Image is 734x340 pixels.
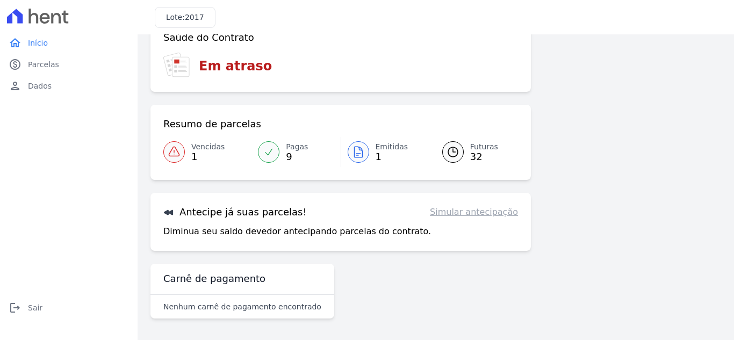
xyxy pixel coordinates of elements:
[28,38,48,48] span: Início
[341,137,429,167] a: Emitidas 1
[470,141,498,153] span: Futuras
[4,297,133,319] a: logoutSair
[28,81,52,91] span: Dados
[376,141,408,153] span: Emitidas
[286,141,308,153] span: Pagas
[163,31,254,44] h3: Saúde do Contrato
[429,137,518,167] a: Futuras 32
[4,32,133,54] a: homeInício
[163,272,265,285] h3: Carnê de pagamento
[286,153,308,161] span: 9
[430,206,518,219] a: Simular antecipação
[9,37,21,49] i: home
[166,12,204,23] h3: Lote:
[163,206,307,219] h3: Antecipe já suas parcelas!
[163,301,321,312] p: Nenhum carnê de pagamento encontrado
[191,141,225,153] span: Vencidas
[185,13,204,21] span: 2017
[9,79,21,92] i: person
[28,59,59,70] span: Parcelas
[163,225,431,238] p: Diminua seu saldo devedor antecipando parcelas do contrato.
[4,54,133,75] a: paidParcelas
[163,137,251,167] a: Vencidas 1
[9,58,21,71] i: paid
[9,301,21,314] i: logout
[251,137,340,167] a: Pagas 9
[4,75,133,97] a: personDados
[470,153,498,161] span: 32
[191,153,225,161] span: 1
[199,56,272,76] h3: Em atraso
[163,118,261,131] h3: Resumo de parcelas
[28,302,42,313] span: Sair
[376,153,408,161] span: 1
